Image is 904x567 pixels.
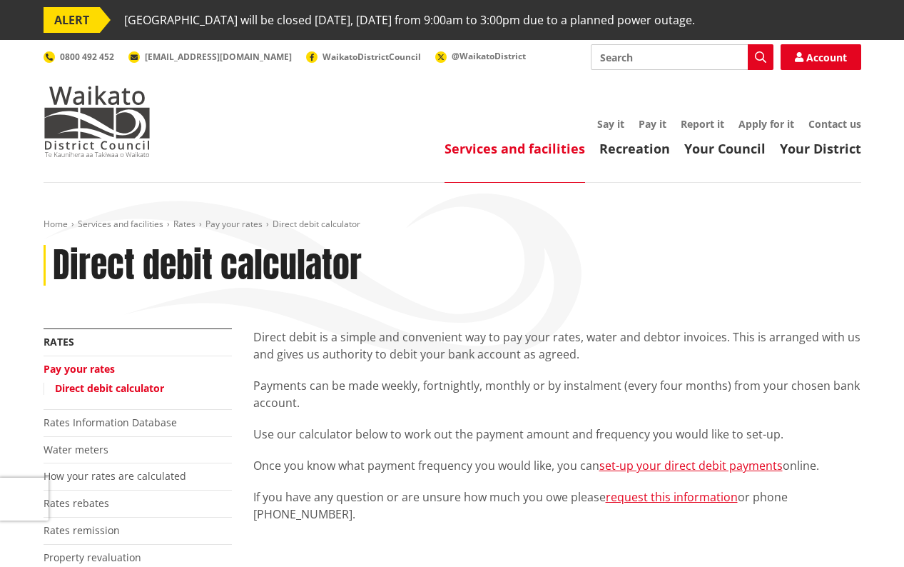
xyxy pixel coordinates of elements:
a: Apply for it [738,117,794,131]
span: [GEOGRAPHIC_DATA] will be closed [DATE], [DATE] from 9:00am to 3:00pm due to a planned power outage. [124,7,695,33]
a: Rates Information Database [44,416,177,429]
a: Home [44,218,68,230]
span: Direct debit calculator [273,218,360,230]
a: Rates rebates [44,496,109,510]
a: How your rates are calculated [44,469,186,483]
span: WaikatoDistrictCouncil [323,51,421,63]
img: Waikato District Council - Te Kaunihera aa Takiwaa o Waikato [44,86,151,157]
a: Recreation [599,140,670,157]
p: Once you know what payment frequency you would like, you can online. [253,457,861,474]
a: WaikatoDistrictCouncil [306,51,421,63]
a: Pay your rates [44,362,115,376]
a: Your Council [684,140,766,157]
h1: Direct debit calculator [53,245,362,286]
span: @WaikatoDistrict [452,50,526,62]
p: Payments can be made weekly, fortnightly, monthly or by instalment (every four months) from your ... [253,377,861,411]
p: If you have any question or are unsure how much you owe please or phone [PHONE_NUMBER]. [253,488,861,523]
a: Contact us [808,117,861,131]
a: Report it [681,117,724,131]
a: Water meters [44,443,108,456]
a: Services and facilities [445,140,585,157]
a: Services and facilities [78,218,163,230]
a: Rates [173,218,195,230]
a: @WaikatoDistrict [435,50,526,62]
nav: breadcrumb [44,219,861,231]
a: request this information [606,489,738,505]
a: Your District [780,140,861,157]
span: [EMAIL_ADDRESS][DOMAIN_NAME] [145,51,292,63]
p: Use our calculator below to work out the payment amount and frequency you would like to set-up. [253,426,861,443]
a: Direct debit calculator [55,381,164,395]
input: Search input [591,44,773,70]
span: ALERT [44,7,100,33]
a: [EMAIL_ADDRESS][DOMAIN_NAME] [128,51,292,63]
a: Pay your rates [205,218,263,230]
a: set-up your direct debit payments [599,458,783,473]
a: Rates [44,335,74,348]
a: 0800 492 452 [44,51,114,63]
span: 0800 492 452 [60,51,114,63]
p: Direct debit is a simple and convenient way to pay your rates, water and debtor invoices. This is... [253,328,861,363]
a: Say it [597,117,624,131]
a: Pay it [639,117,666,131]
a: Property revaluation [44,551,141,564]
a: Account [781,44,861,70]
a: Rates remission [44,523,120,537]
